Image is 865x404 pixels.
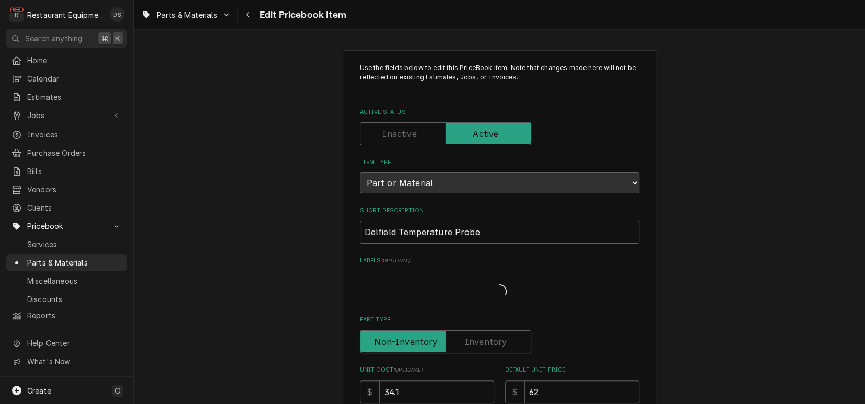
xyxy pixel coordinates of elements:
[360,108,639,145] div: Active Status
[6,236,127,253] a: Services
[110,7,124,22] div: DS
[27,221,106,232] span: Pricebook
[27,294,122,305] span: Discounts
[6,52,127,69] a: Home
[27,356,121,367] span: What's New
[27,386,51,395] span: Create
[6,181,127,198] a: Vendors
[6,334,127,352] a: Go to Help Center
[360,63,639,92] p: Use the fields below to edit this PriceBook item. Note that changes made here will not be reflect...
[6,144,127,161] a: Purchase Orders
[393,367,423,373] span: ( optional )
[6,272,127,290] a: Miscellaneous
[157,9,217,20] span: Parts & Materials
[6,70,127,87] a: Calendar
[505,366,639,403] div: Default Unit Price
[27,184,122,195] span: Vendors
[6,126,127,143] a: Invoices
[27,257,122,268] span: Parts & Materials
[240,6,256,23] button: Navigate back
[505,380,524,403] div: $
[137,6,235,24] a: Go to Parts & Materials
[9,7,24,22] div: R
[101,33,108,44] span: ⌘
[27,239,122,250] span: Services
[9,7,24,22] div: Restaurant Equipment Diagnostics's Avatar
[6,307,127,324] a: Reports
[360,206,639,244] div: Short Description
[6,217,127,235] a: Go to Pricebook
[115,33,120,44] span: K
[360,221,639,244] input: Name used to describe this Part or Material
[360,366,494,403] div: Unit Cost
[360,108,639,117] label: Active Status
[6,88,127,106] a: Estimates
[360,257,639,303] div: Labels
[360,316,639,353] div: Part Type
[6,353,127,370] a: Go to What's New
[505,366,639,374] label: Default Unit Price
[27,9,104,20] div: Restaurant Equipment Diagnostics
[27,166,122,177] span: Bills
[27,73,122,84] span: Calendar
[27,55,122,66] span: Home
[27,129,122,140] span: Invoices
[110,7,124,22] div: Derek Stewart's Avatar
[27,110,106,121] span: Jobs
[27,91,122,102] span: Estimates
[6,29,127,48] button: Search anything⌘K
[360,380,379,403] div: $
[27,275,122,286] span: Miscellaneous
[256,8,346,22] span: Edit Pricebook Item
[492,281,507,303] span: Loading...
[360,158,639,193] div: Item Type
[6,254,127,271] a: Parts & Materials
[360,257,639,265] label: Labels
[381,258,410,263] span: ( optional )
[6,163,127,180] a: Bills
[6,291,127,308] a: Discounts
[360,206,639,215] label: Short Description
[6,199,127,216] a: Clients
[27,202,122,213] span: Clients
[6,107,127,124] a: Go to Jobs
[360,158,639,167] label: Item Type
[25,33,83,44] span: Search anything
[360,316,639,324] label: Part Type
[27,147,122,158] span: Purchase Orders
[27,338,121,349] span: Help Center
[360,366,494,374] label: Unit Cost
[115,385,120,396] span: C
[27,310,122,321] span: Reports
